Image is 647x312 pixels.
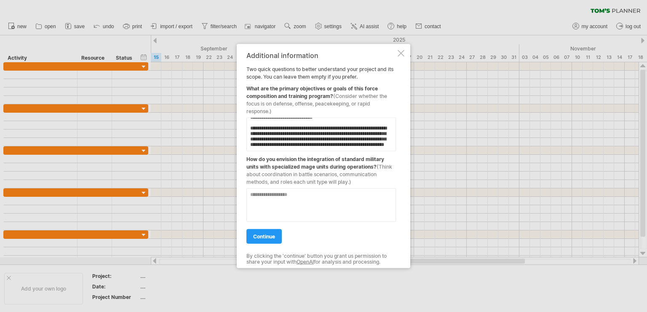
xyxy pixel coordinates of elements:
div: How do you envision the integration of standard military units with specialized mage units during... [246,151,396,186]
div: Additional information [246,52,396,59]
span: (Consider whether the focus is on defense, offense, peacekeeping, or rapid response.) [246,93,387,114]
div: Two quick questions to better understand your project and its scope. You can leave them empty if ... [246,52,396,261]
span: (Think about coordination in battle scenarios, communication methods, and roles each unit type wi... [246,164,392,185]
div: By clicking the 'continue' button you grant us permission to share your input with for analysis a... [246,253,396,265]
span: continue [253,233,275,240]
a: continue [246,229,282,244]
div: What are the primary objectives or goals of this force composition and training program? [246,81,396,115]
a: OpenAI [297,259,314,265]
